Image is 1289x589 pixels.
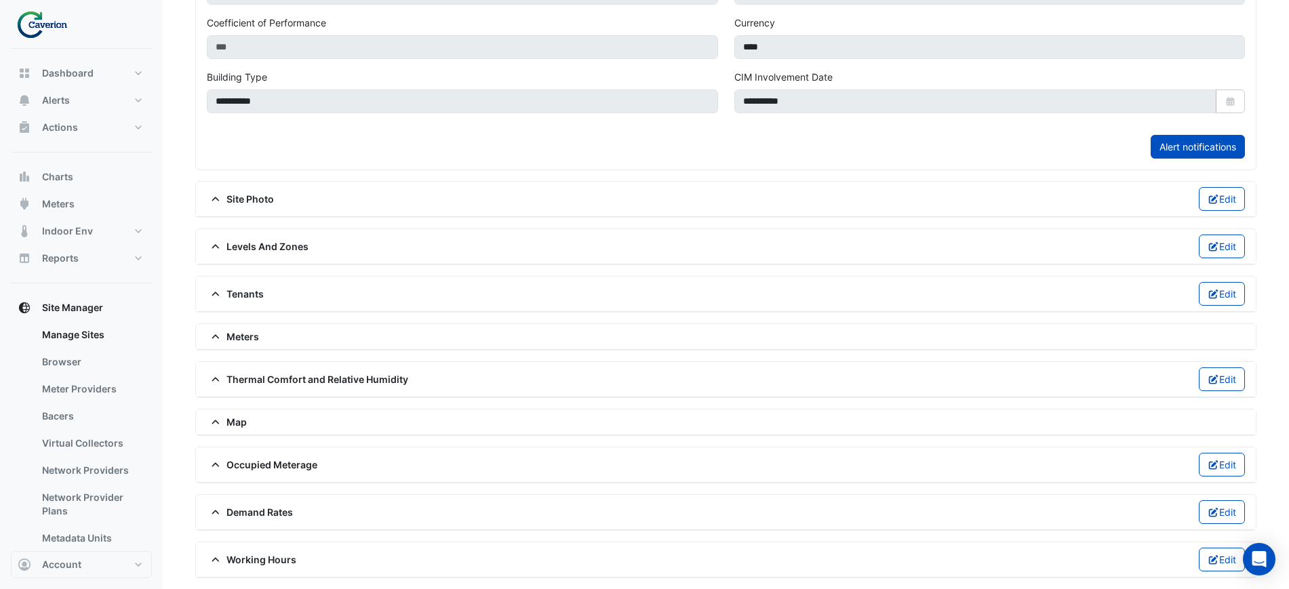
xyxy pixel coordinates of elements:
span: Meters [207,329,259,344]
button: Edit [1199,500,1246,524]
button: Alerts [11,87,152,114]
button: Edit [1199,235,1246,258]
label: Currency [734,16,775,30]
span: Actions [42,121,78,134]
span: Demand Rates [207,505,293,519]
label: CIM Involvement Date [734,70,833,84]
button: Edit [1199,282,1246,306]
span: Alerts [42,94,70,107]
div: Open Intercom Messenger [1243,543,1275,575]
button: Charts [11,163,152,190]
span: Occupied Meterage [207,458,317,472]
app-icon: Dashboard [18,66,31,80]
a: Network Providers [31,457,152,484]
app-icon: Reports [18,251,31,265]
a: Virtual Collectors [31,430,152,457]
button: Edit [1199,367,1246,391]
button: Site Manager [11,294,152,321]
a: Bacers [31,403,152,430]
a: Meter Providers [31,375,152,403]
label: Building Type [207,70,267,84]
span: Working Hours [207,552,296,567]
button: Dashboard [11,60,152,87]
a: Manage Sites [31,321,152,348]
img: Company Logo [16,11,77,38]
app-icon: Alerts [18,94,31,107]
span: Site Manager [42,301,103,314]
span: Reports [42,251,79,265]
app-icon: Charts [18,170,31,184]
a: Network Provider Plans [31,484,152,525]
a: Metadata Units [31,525,152,552]
a: Browser [31,348,152,375]
button: Meters [11,190,152,218]
span: Map [207,415,247,429]
span: Account [42,558,81,571]
a: Alert notifications [1151,135,1245,159]
span: Charts [42,170,73,184]
span: Tenants [207,287,264,301]
span: Site Photo [207,192,274,206]
button: Reports [11,245,152,272]
button: Account [11,551,152,578]
button: Edit [1199,548,1246,571]
span: Levels And Zones [207,239,309,253]
button: Actions [11,114,152,141]
app-icon: Meters [18,197,31,211]
app-icon: Indoor Env [18,224,31,238]
span: Dashboard [42,66,94,80]
span: Meters [42,197,75,211]
button: Edit [1199,187,1246,211]
app-icon: Actions [18,121,31,134]
label: Coefficient of Performance [207,16,326,30]
button: Edit [1199,453,1246,476]
span: Indoor Env [42,224,93,238]
app-icon: Site Manager [18,301,31,314]
span: Thermal Comfort and Relative Humidity [207,372,408,386]
button: Indoor Env [11,218,152,245]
